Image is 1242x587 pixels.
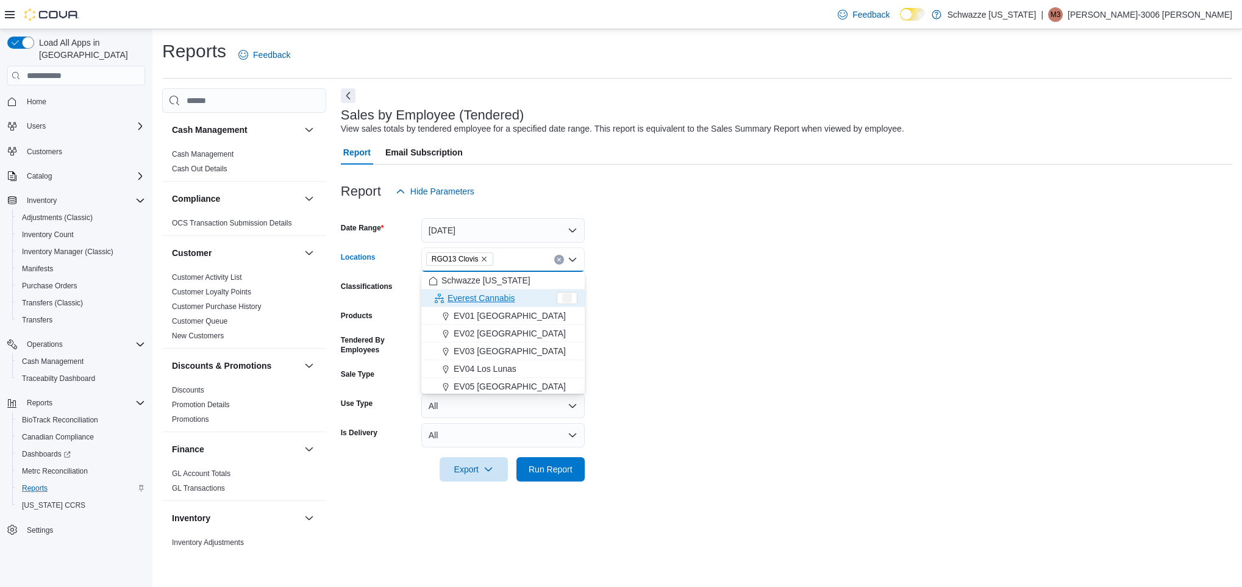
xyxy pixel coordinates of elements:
[12,463,150,480] button: Metrc Reconciliation
[12,311,150,329] button: Transfers
[302,246,316,260] button: Customer
[948,7,1037,22] p: Schwazze [US_STATE]
[17,210,98,225] a: Adjustments (Classic)
[302,358,316,373] button: Discounts & Promotions
[172,443,299,455] button: Finance
[22,169,57,183] button: Catalog
[447,457,501,482] span: Export
[22,169,145,183] span: Catalog
[27,340,63,349] span: Operations
[421,423,585,447] button: All
[12,429,150,446] button: Canadian Compliance
[302,511,316,525] button: Inventory
[162,39,226,63] h1: Reports
[12,260,150,277] button: Manifests
[2,336,150,353] button: Operations
[302,442,316,457] button: Finance
[421,378,585,396] button: EV05 [GEOGRAPHIC_DATA]
[341,252,376,262] label: Locations
[1048,7,1063,22] div: Marisa-3006 Romero
[341,369,374,379] label: Sale Type
[1068,7,1232,22] p: [PERSON_NAME]-3006 [PERSON_NAME]
[17,430,99,444] a: Canadian Compliance
[421,394,585,418] button: All
[34,37,145,61] span: Load All Apps in [GEOGRAPHIC_DATA]
[17,296,88,310] a: Transfers (Classic)
[172,165,227,173] a: Cash Out Details
[17,261,58,276] a: Manifests
[341,108,524,123] h3: Sales by Employee (Tendered)
[172,149,234,159] span: Cash Management
[172,302,262,311] span: Customer Purchase History
[421,272,585,290] button: Schwazze [US_STATE]
[17,447,76,461] a: Dashboards
[17,413,145,427] span: BioTrack Reconciliation
[421,360,585,378] button: EV04 Los Lunas
[22,144,67,159] a: Customers
[17,244,145,259] span: Inventory Manager (Classic)
[172,360,271,372] h3: Discounts & Promotions
[2,118,150,135] button: Users
[172,164,227,174] span: Cash Out Details
[162,383,326,432] div: Discounts & Promotions
[1041,7,1043,22] p: |
[17,481,145,496] span: Reports
[172,469,230,478] a: GL Account Totals
[172,400,230,409] a: Promotion Details
[27,525,53,535] span: Settings
[172,247,212,259] h3: Customer
[162,270,326,348] div: Customer
[17,279,145,293] span: Purchase Orders
[162,466,326,500] div: Finance
[12,209,150,226] button: Adjustments (Classic)
[22,415,98,425] span: BioTrack Reconciliation
[27,97,46,107] span: Home
[172,287,251,297] span: Customer Loyalty Points
[22,357,84,366] span: Cash Management
[391,179,479,204] button: Hide Parameters
[22,500,85,510] span: [US_STATE] CCRS
[172,316,227,326] span: Customer Queue
[22,523,58,538] a: Settings
[17,354,145,369] span: Cash Management
[22,230,74,240] span: Inventory Count
[22,281,77,291] span: Purchase Orders
[426,252,494,266] span: RGO13 Clovis
[22,264,53,274] span: Manifests
[22,337,145,352] span: Operations
[421,307,585,325] button: EV01 [GEOGRAPHIC_DATA]
[12,411,150,429] button: BioTrack Reconciliation
[2,93,150,110] button: Home
[12,446,150,463] a: Dashboards
[12,243,150,260] button: Inventory Manager (Classic)
[17,313,57,327] a: Transfers
[24,9,79,21] img: Cova
[22,396,57,410] button: Reports
[554,255,564,265] button: Clear input
[432,253,479,265] span: RGO13 Clovis
[480,255,488,263] button: Remove RGO13 Clovis from selection in this group
[17,464,145,478] span: Metrc Reconciliation
[22,522,145,538] span: Settings
[22,119,51,133] button: Users
[17,371,145,386] span: Traceabilty Dashboard
[172,219,292,227] a: OCS Transaction Submission Details
[27,196,57,205] span: Inventory
[22,119,145,133] span: Users
[17,430,145,444] span: Canadian Compliance
[852,9,890,21] span: Feedback
[568,255,577,265] button: Close list of options
[172,400,230,410] span: Promotion Details
[172,469,230,478] span: GL Account Totals
[17,498,145,513] span: Washington CCRS
[410,185,474,197] span: Hide Parameters
[27,398,52,408] span: Reports
[27,121,46,131] span: Users
[22,315,52,325] span: Transfers
[7,88,145,571] nav: Complex example
[27,147,62,157] span: Customers
[441,274,530,286] span: Schwazze [US_STATE]
[1051,7,1061,22] span: M3
[172,273,242,282] a: Customer Activity List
